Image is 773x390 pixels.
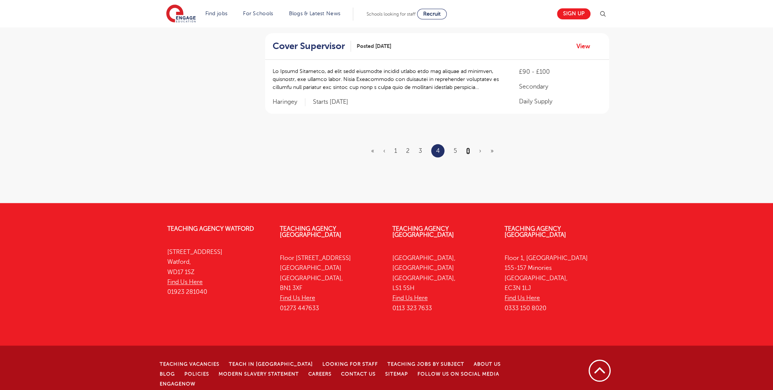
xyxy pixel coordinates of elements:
[357,42,391,50] span: Posted [DATE]
[167,279,203,285] a: Find Us Here
[273,41,351,52] a: Cover Supervisor
[273,98,305,106] span: Haringey
[160,361,219,367] a: Teaching Vacancies
[167,247,268,297] p: [STREET_ADDRESS] Watford, WD17 1SZ 01923 281040
[243,11,273,16] a: For Schools
[289,11,341,16] a: Blogs & Latest News
[385,371,408,377] a: Sitemap
[160,371,175,377] a: Blog
[308,371,332,377] a: Careers
[454,147,457,154] a: 5
[322,361,378,367] a: Looking for staff
[436,146,440,156] a: 4
[273,67,504,91] p: Lo Ipsumd Sitametco, ad elit sedd eiusmodte incidid utlabo etdo mag aliquae ad minimven, quisnost...
[280,225,341,238] a: Teaching Agency [GEOGRAPHIC_DATA]
[419,147,422,154] a: 3
[371,147,374,154] a: First
[505,295,540,301] a: Find Us Here
[423,11,441,17] span: Recruit
[392,295,428,301] a: Find Us Here
[387,361,464,367] a: Teaching jobs by subject
[505,225,566,238] a: Teaching Agency [GEOGRAPHIC_DATA]
[313,98,348,106] p: Starts [DATE]
[167,225,254,232] a: Teaching Agency Watford
[184,371,209,377] a: Policies
[166,5,196,24] img: Engage Education
[474,361,501,367] a: About Us
[417,371,499,377] a: Follow us on Social Media
[557,8,590,19] a: Sign up
[466,147,470,154] a: 6
[229,361,313,367] a: Teach in [GEOGRAPHIC_DATA]
[505,253,606,313] p: Floor 1, [GEOGRAPHIC_DATA] 155-157 Minories [GEOGRAPHIC_DATA], EC3N 1LJ 0333 150 8020
[367,11,416,17] span: Schools looking for staff
[490,147,494,154] a: Last
[280,253,381,313] p: Floor [STREET_ADDRESS] [GEOGRAPHIC_DATA] [GEOGRAPHIC_DATA], BN1 3XF 01273 447633
[392,225,454,238] a: Teaching Agency [GEOGRAPHIC_DATA]
[406,147,410,154] a: 2
[219,371,299,377] a: Modern Slavery Statement
[417,9,447,19] a: Recruit
[205,11,228,16] a: Find jobs
[519,67,601,76] p: £90 - £100
[383,147,385,154] a: Previous
[519,97,601,106] p: Daily Supply
[479,147,481,154] a: Next
[280,295,315,301] a: Find Us Here
[341,371,376,377] a: Contact Us
[392,253,494,313] p: [GEOGRAPHIC_DATA], [GEOGRAPHIC_DATA] [GEOGRAPHIC_DATA], LS1 5SH 0113 323 7633
[519,82,601,91] p: Secondary
[273,41,345,52] h2: Cover Supervisor
[576,41,596,51] a: View
[394,147,397,154] a: 1
[160,381,195,387] a: EngageNow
